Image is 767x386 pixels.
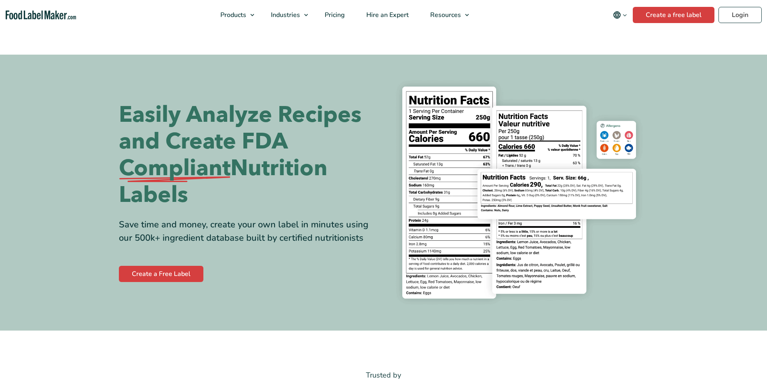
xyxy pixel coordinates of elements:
p: Trusted by [119,369,649,381]
h1: Easily Analyze Recipes and Create FDA Nutrition Labels [119,102,378,208]
span: Products [218,11,247,19]
span: Pricing [322,11,346,19]
div: Save time and money, create your own label in minutes using our 500k+ ingredient database built b... [119,218,378,245]
a: Food Label Maker homepage [6,11,76,20]
a: Login [718,7,762,23]
a: Create a Free Label [119,266,203,282]
span: Hire an Expert [364,11,410,19]
button: Change language [607,7,633,23]
a: Create a free label [633,7,714,23]
span: Compliant [119,155,230,182]
span: Industries [268,11,301,19]
span: Resources [428,11,462,19]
